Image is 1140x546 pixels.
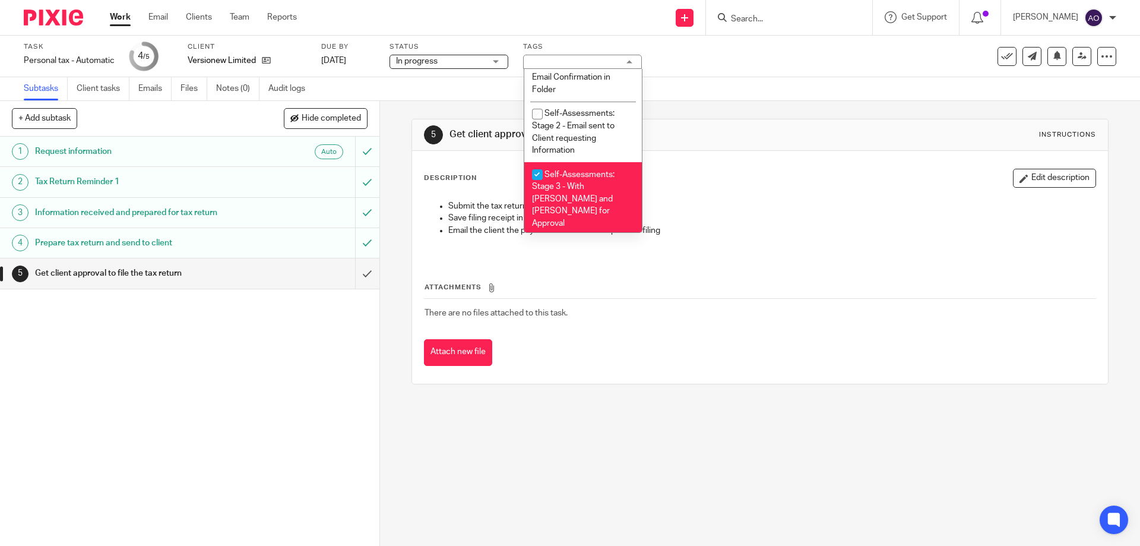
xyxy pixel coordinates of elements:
[35,173,240,191] h1: Tax Return Reminder 1
[24,55,115,67] div: Personal tax - Automatic
[1013,11,1078,23] p: [PERSON_NAME]
[138,49,150,63] div: 4
[1084,8,1103,27] img: svg%3E
[216,77,259,100] a: Notes (0)
[302,114,361,124] span: Hide completed
[396,57,438,65] span: In progress
[267,11,297,23] a: Reports
[24,42,115,52] label: Task
[424,125,443,144] div: 5
[424,173,477,183] p: Description
[35,204,240,222] h1: Information received and prepared for tax return
[449,128,786,141] h1: Get client approval to file the tax return
[186,11,212,23] a: Clients
[77,77,129,100] a: Client tasks
[315,144,343,159] div: Auto
[180,77,207,100] a: Files
[35,264,240,282] h1: Get client approval to file the tax return
[424,339,492,366] button: Attach new file
[12,266,28,282] div: 5
[12,235,28,251] div: 4
[532,109,615,154] span: Self-Assessments: Stage 2 - Email sent to Client requesting Information
[425,309,568,317] span: There are no files attached to this task.
[321,42,375,52] label: Due by
[523,42,642,52] label: Tags
[448,225,1095,236] p: Email the client the payment details and the proof of filing
[188,42,306,52] label: Client
[901,13,947,21] span: Get Support
[35,143,240,160] h1: Request information
[448,212,1095,224] p: Save filing receipt in client folder
[12,174,28,191] div: 2
[35,234,240,252] h1: Prepare tax return and send to client
[148,11,168,23] a: Email
[448,200,1095,212] p: Submit the tax return to HMRC
[532,49,631,94] span: Self-Assessments: Not To Be Drafted & Submitted Email Confirmation in Folder
[730,14,837,25] input: Search
[268,77,314,100] a: Audit logs
[389,42,508,52] label: Status
[12,143,28,160] div: 1
[12,108,77,128] button: + Add subtask
[12,204,28,221] div: 3
[425,284,482,291] span: Attachments
[138,77,172,100] a: Emails
[230,11,249,23] a: Team
[188,55,256,67] p: Versionew Limited
[24,10,83,26] img: Pixie
[143,53,150,60] small: /5
[1039,130,1096,140] div: Instructions
[110,11,131,23] a: Work
[284,108,368,128] button: Hide completed
[321,56,346,65] span: [DATE]
[24,77,68,100] a: Subtasks
[532,171,615,228] span: Self-Assessments: Stage 3 - With [PERSON_NAME] and [PERSON_NAME] for Approval
[1013,169,1096,188] button: Edit description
